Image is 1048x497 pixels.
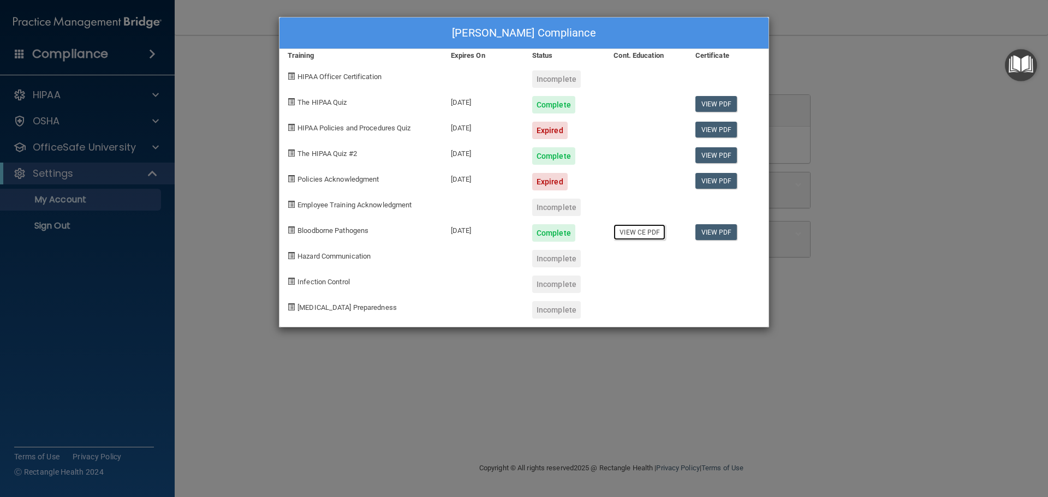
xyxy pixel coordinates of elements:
div: Incomplete [532,276,581,293]
span: Employee Training Acknowledgment [297,201,412,209]
div: Expires On [443,49,524,62]
div: Status [524,49,605,62]
div: Expired [532,173,568,190]
div: [DATE] [443,88,524,113]
span: Hazard Communication [297,252,371,260]
a: View PDF [695,122,737,137]
div: Incomplete [532,301,581,319]
span: Bloodborne Pathogens [297,226,368,235]
span: Policies Acknowledgment [297,175,379,183]
div: Training [279,49,443,62]
div: Incomplete [532,199,581,216]
span: HIPAA Policies and Procedures Quiz [297,124,410,132]
span: The HIPAA Quiz [297,98,347,106]
a: View PDF [695,96,737,112]
div: Incomplete [532,250,581,267]
span: [MEDICAL_DATA] Preparedness [297,303,397,312]
a: View PDF [695,147,737,163]
div: Complete [532,224,575,242]
div: Complete [532,147,575,165]
div: [DATE] [443,165,524,190]
div: [DATE] [443,113,524,139]
a: View PDF [695,173,737,189]
span: Infection Control [297,278,350,286]
div: Complete [532,96,575,113]
a: View CE PDF [614,224,665,240]
span: HIPAA Officer Certification [297,73,382,81]
div: Cont. Education [605,49,687,62]
div: [DATE] [443,139,524,165]
div: Certificate [687,49,769,62]
a: View PDF [695,224,737,240]
div: Expired [532,122,568,139]
span: The HIPAA Quiz #2 [297,149,357,158]
button: Open Resource Center [1005,49,1037,81]
div: [PERSON_NAME] Compliance [279,17,769,49]
div: [DATE] [443,216,524,242]
div: Incomplete [532,70,581,88]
